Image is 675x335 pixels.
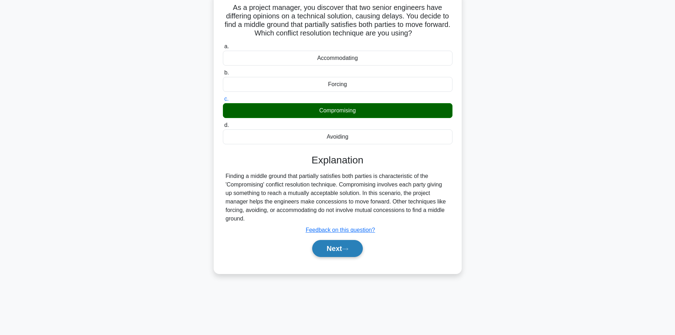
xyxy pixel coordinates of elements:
[224,69,229,76] span: b.
[223,51,452,66] div: Accommodating
[306,227,375,233] a: Feedback on this question?
[223,103,452,118] div: Compromising
[224,43,229,49] span: a.
[222,3,453,38] h5: As a project manager, you discover that two senior engineers have differing opinions on a technic...
[223,77,452,92] div: Forcing
[312,240,363,257] button: Next
[224,122,229,128] span: d.
[224,96,229,102] span: c.
[227,154,448,166] h3: Explanation
[223,129,452,144] div: Avoiding
[226,172,450,223] div: Finding a middle ground that partially satisfies both parties is characteristic of the 'Compromis...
